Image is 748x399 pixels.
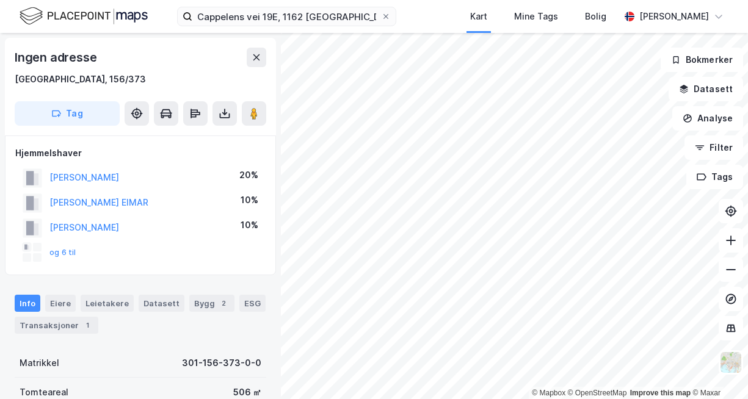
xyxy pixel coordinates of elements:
[182,356,261,370] div: 301-156-373-0-0
[192,7,381,26] input: Søk på adresse, matrikkel, gårdeiere, leietakere eller personer
[15,317,98,334] div: Transaksjoner
[217,297,230,309] div: 2
[139,295,184,312] div: Datasett
[585,9,606,24] div: Bolig
[686,165,743,189] button: Tags
[687,340,748,399] iframe: Chat Widget
[470,9,487,24] div: Kart
[639,9,709,24] div: [PERSON_NAME]
[514,9,558,24] div: Mine Tags
[687,340,748,399] div: Kontrollprogram for chat
[568,389,627,397] a: OpenStreetMap
[15,295,40,312] div: Info
[189,295,234,312] div: Bygg
[15,146,266,160] div: Hjemmelshaver
[45,295,76,312] div: Eiere
[15,101,120,126] button: Tag
[20,5,148,27] img: logo.f888ab2527a4732fd821a326f86c7f29.svg
[239,168,258,182] div: 20%
[684,135,743,160] button: Filter
[669,77,743,101] button: Datasett
[15,48,99,67] div: Ingen adresse
[630,389,691,397] a: Improve this map
[239,295,266,312] div: ESG
[532,389,565,397] a: Mapbox
[15,72,146,87] div: [GEOGRAPHIC_DATA], 156/373
[672,106,743,131] button: Analyse
[241,218,258,232] div: 10%
[81,319,93,331] div: 1
[20,356,59,370] div: Matrikkel
[661,48,743,72] button: Bokmerker
[81,295,134,312] div: Leietakere
[241,193,258,207] div: 10%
